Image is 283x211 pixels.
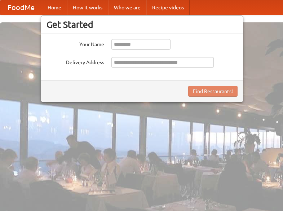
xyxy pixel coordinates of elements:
[47,39,104,48] label: Your Name
[188,86,238,97] button: Find Restaurants!
[146,0,190,15] a: Recipe videos
[67,0,108,15] a: How it works
[108,0,146,15] a: Who we are
[47,57,104,66] label: Delivery Address
[0,0,42,15] a: FoodMe
[47,19,238,30] h3: Get Started
[42,0,67,15] a: Home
